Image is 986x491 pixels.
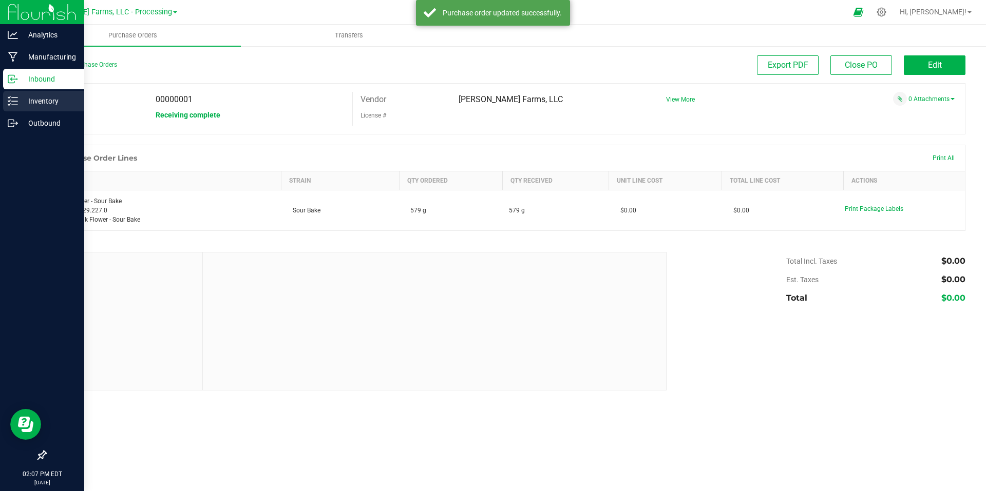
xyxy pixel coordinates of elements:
p: 02:07 PM EDT [5,469,80,479]
span: Sour Bake [288,207,320,214]
p: [DATE] [5,479,80,486]
inline-svg: Analytics [8,30,18,40]
span: Est. Taxes [786,276,819,284]
span: Receiving complete [156,111,220,119]
p: Manufacturing [18,51,80,63]
span: 579 g [509,206,525,215]
span: 00000001 [156,94,193,104]
p: Analytics [18,29,80,41]
span: $0.00 [615,207,636,214]
span: Notes [53,260,195,272]
span: Transfers [321,31,377,40]
p: Inbound [18,73,80,85]
th: Unit Line Cost [609,171,722,190]
th: Actions [843,171,965,190]
inline-svg: Inbound [8,74,18,84]
span: $0.00 [941,293,965,303]
span: Purchase Orders [94,31,171,40]
span: Total Incl. Taxes [786,257,837,265]
iframe: Resource center [10,409,41,440]
th: Qty Received [503,171,609,190]
inline-svg: Outbound [8,118,18,128]
button: Export PDF [757,55,819,75]
p: Inventory [18,95,80,107]
th: Qty Ordered [399,171,503,190]
span: Total [786,293,807,303]
span: [PERSON_NAME] Farms, LLC [459,94,563,104]
span: Edit [928,60,942,70]
label: License # [361,108,386,123]
label: Vendor [361,92,386,107]
th: Strain [281,171,399,190]
inline-svg: Manufacturing [8,52,18,62]
a: View More [666,96,695,103]
inline-svg: Inventory [8,96,18,106]
span: Export PDF [768,60,808,70]
h1: Purchase Order Lines [56,154,137,162]
span: [PERSON_NAME] Farms, LLC - Processing [33,8,172,16]
a: 0 Attachments [908,95,955,103]
span: 579 g [405,207,426,214]
button: Close PO [830,55,892,75]
div: Manage settings [875,7,888,17]
th: Item [46,171,281,190]
button: Edit [904,55,965,75]
a: Transfers [241,25,457,46]
span: $0.00 [728,207,749,214]
a: Purchase Orders [25,25,241,46]
span: $0.00 [941,256,965,266]
span: Open Ecommerce Menu [847,2,870,22]
th: Total Line Cost [722,171,844,190]
span: Print Package Labels [845,205,903,212]
span: Close PO [845,60,878,70]
span: Attach a document [893,92,907,106]
span: Print All [933,154,955,162]
div: Purchase order updated successfully. [442,8,562,18]
span: $0.00 [941,274,965,284]
p: Outbound [18,117,80,129]
div: Bulk Flower - Sour Bake SKU: 1.4.29.227.0 Retail: Bulk Flower - Sour Bake [52,197,275,224]
span: Hi, [PERSON_NAME]! [900,8,966,16]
